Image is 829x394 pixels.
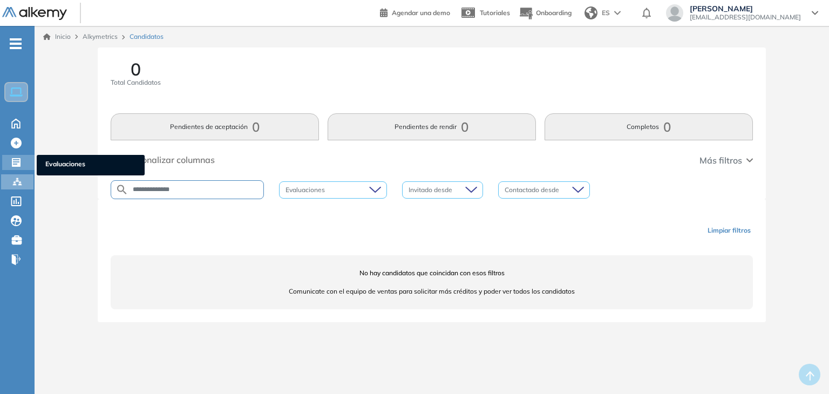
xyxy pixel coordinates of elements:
[111,268,753,278] span: No hay candidatos que coincidan con esos filtros
[545,113,753,140] button: Completos0
[83,32,118,40] span: Alkymetrics
[699,154,753,167] button: Más filtros
[585,6,597,19] img: world
[480,9,510,17] span: Tutoriales
[519,2,572,25] button: Onboarding
[614,11,621,15] img: arrow
[10,43,22,45] i: -
[115,183,128,196] img: SEARCH_ALT
[111,287,753,296] span: Comunicate con el equipo de ventas para solicitar más créditos y poder ver todos los candidatos
[536,9,572,17] span: Onboarding
[111,78,161,87] span: Total Candidatos
[130,32,164,42] span: Candidatos
[380,5,450,18] a: Agendar una demo
[703,221,755,240] button: Limpiar filtros
[690,4,801,13] span: [PERSON_NAME]
[131,60,141,78] span: 0
[124,153,215,166] span: Personalizar columnas
[111,113,319,140] button: Pendientes de aceptación0
[602,8,610,18] span: ES
[699,154,742,167] span: Más filtros
[392,9,450,17] span: Agendar una demo
[2,7,67,21] img: Logo
[43,32,71,42] a: Inicio
[690,13,801,22] span: [EMAIL_ADDRESS][DOMAIN_NAME]
[111,153,215,166] button: Personalizar columnas
[45,159,136,171] span: Evaluaciones
[328,113,536,140] button: Pendientes de rendir0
